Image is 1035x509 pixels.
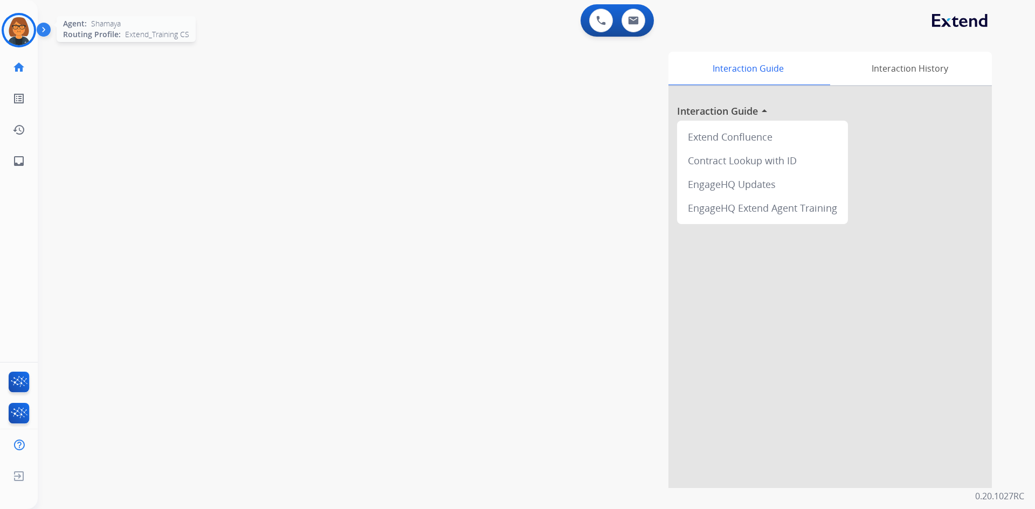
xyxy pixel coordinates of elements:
span: Extend_Training CS [125,29,189,40]
mat-icon: history [12,123,25,136]
mat-icon: home [12,61,25,74]
span: Agent: [63,18,87,29]
div: EngageHQ Updates [681,172,844,196]
span: Shamaya [91,18,121,29]
div: Extend Confluence [681,125,844,149]
mat-icon: list_alt [12,92,25,105]
div: EngageHQ Extend Agent Training [681,196,844,220]
div: Interaction History [827,52,992,85]
div: Contract Lookup with ID [681,149,844,172]
p: 0.20.1027RC [975,490,1024,503]
img: avatar [4,15,34,45]
mat-icon: inbox [12,155,25,168]
span: Routing Profile: [63,29,121,40]
div: Interaction Guide [668,52,827,85]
